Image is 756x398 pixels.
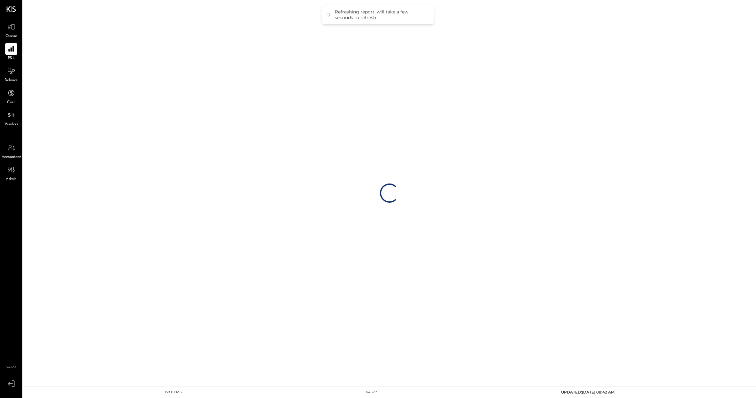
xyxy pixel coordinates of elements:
[4,78,18,83] span: Balance
[165,390,182,395] div: 158 items
[561,390,614,394] span: UPDATED: [DATE] 08:42 AM
[2,154,21,160] span: Accountant
[4,122,18,128] span: Vendors
[5,34,17,39] span: Queue
[366,390,377,395] div: v 4.32.3
[7,100,15,105] span: Cash
[0,65,22,83] a: Balance
[0,142,22,160] a: Accountant
[0,164,22,182] a: Admin
[8,56,15,61] span: P&L
[6,176,17,182] span: Admin
[0,109,22,128] a: Vendors
[0,43,22,61] a: P&L
[0,21,22,39] a: Queue
[0,87,22,105] a: Cash
[335,9,428,20] div: Refreshing report, will take a few seconds to refresh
